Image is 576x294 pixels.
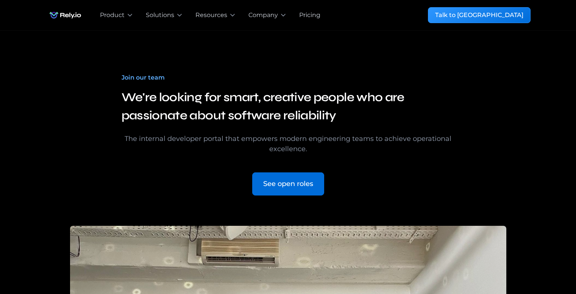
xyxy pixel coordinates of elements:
div: The internal developer portal that empowers modern engineering teams to achieve operational excel... [122,134,455,154]
h3: We're looking for smart, creative people who are passionate about software reliability [122,88,455,125]
a: See open roles [252,172,324,195]
img: Rely.io logo [46,8,85,23]
a: home [46,8,85,23]
div: Product [100,11,125,20]
a: Pricing [299,11,320,20]
div: Company [248,11,278,20]
div: Join our team [122,73,165,82]
a: Talk to [GEOGRAPHIC_DATA] [428,7,531,23]
div: See open roles [263,179,313,189]
div: Talk to [GEOGRAPHIC_DATA] [435,11,523,20]
div: Solutions [146,11,174,20]
div: Resources [195,11,227,20]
